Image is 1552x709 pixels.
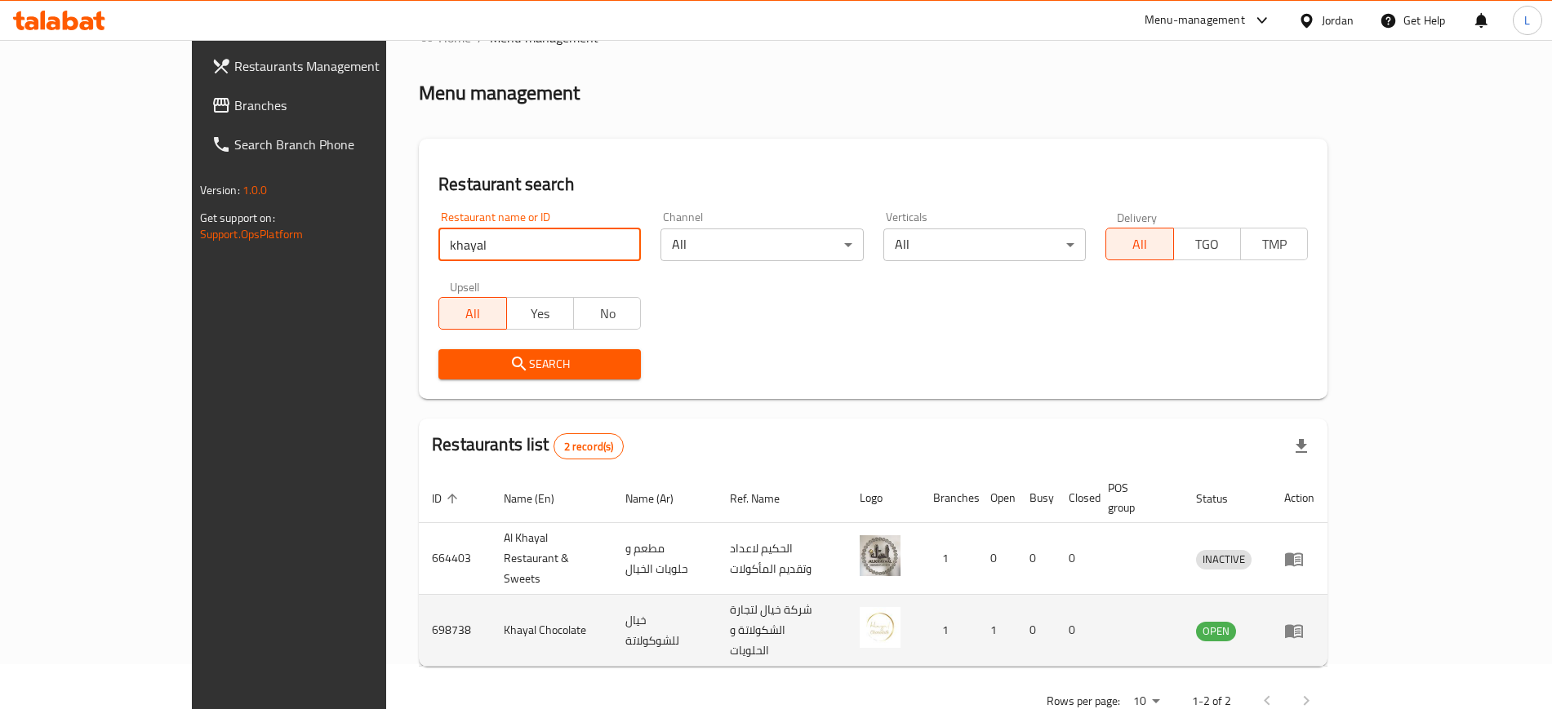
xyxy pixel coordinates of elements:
td: خيال للشوكولاتة [612,595,717,667]
span: 2 record(s) [554,439,624,454]
td: 1 [977,595,1016,667]
div: OPEN [1196,622,1236,641]
td: الحكيم لاعداد وتقديم المأكولات [717,523,847,595]
span: Menu management [490,28,598,47]
table: enhanced table [419,473,1327,667]
li: / [478,28,483,47]
span: Version: [200,179,240,201]
div: Menu [1284,621,1314,640]
span: Name (Ar) [625,489,695,508]
button: Search [438,349,641,379]
span: All [1113,233,1167,256]
span: Status [1196,489,1249,508]
span: Search [451,354,628,374]
label: Delivery [1117,211,1158,223]
div: INACTIVE [1196,550,1252,569]
span: Yes [514,302,567,326]
th: Busy [1016,473,1056,523]
a: Support.OpsPlatform [200,224,304,245]
span: ID [432,489,463,508]
span: 1.0.0 [242,179,268,201]
td: مطعم و حلويات الخيال [612,523,717,595]
td: 698738 [419,595,491,667]
td: 1 [920,523,977,595]
label: Upsell [450,281,480,292]
button: Yes [506,297,574,330]
td: 1 [920,595,977,667]
td: Khayal Chocolate [491,595,612,667]
span: L [1524,11,1530,29]
td: 0 [977,523,1016,595]
td: شركة خيال لتجارة الشكولاتة و الحلويات [717,595,847,667]
th: Branches [920,473,977,523]
td: 0 [1056,523,1095,595]
span: OPEN [1196,622,1236,640]
button: All [1105,228,1173,260]
h2: Restaurants list [432,432,624,459]
div: Menu-management [1145,11,1245,30]
span: Branches [234,95,438,115]
a: Restaurants Management [198,47,451,86]
button: No [573,297,641,330]
button: All [438,297,506,330]
span: Search Branch Phone [234,135,438,154]
input: Search for restaurant name or ID.. [438,228,641,261]
a: Search Branch Phone [198,125,451,164]
span: TGO [1181,233,1234,256]
span: Ref. Name [730,489,801,508]
td: 0 [1016,595,1056,667]
div: Jordan [1322,11,1354,29]
span: All [446,302,500,326]
div: All [660,228,863,261]
button: TGO [1173,228,1241,260]
td: Al Khayal Restaurant & Sweets [491,523,612,595]
h2: Restaurant search [438,172,1308,197]
button: TMP [1240,228,1308,260]
h2: Menu management [419,80,580,106]
span: No [580,302,634,326]
th: Open [977,473,1016,523]
img: Khayal Chocolate [860,607,901,648]
td: 664403 [419,523,491,595]
a: Branches [198,86,451,125]
div: Total records count [554,433,625,459]
span: Restaurants Management [234,56,438,76]
td: 0 [1056,595,1095,667]
div: Export file [1282,427,1321,466]
th: Logo [847,473,920,523]
span: POS group [1108,478,1164,517]
div: Menu [1284,549,1314,569]
div: All [883,228,1086,261]
span: Get support on: [200,207,275,228]
span: INACTIVE [1196,550,1252,569]
td: 0 [1016,523,1056,595]
th: Closed [1056,473,1095,523]
th: Action [1271,473,1327,523]
img: Al Khayal Restaurant & Sweets [860,535,901,576]
span: Name (En) [504,489,576,508]
span: TMP [1247,233,1301,256]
